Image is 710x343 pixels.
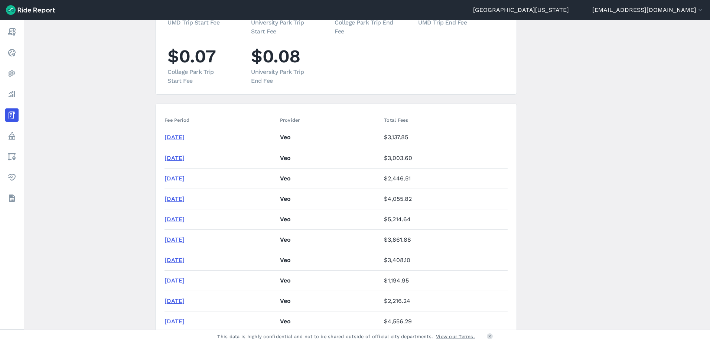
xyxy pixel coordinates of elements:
[381,291,508,311] td: $2,216.24
[167,18,227,27] div: UMD Trip Start Fee
[277,209,381,229] td: Veo
[381,311,508,331] td: $4,556.29
[251,43,310,85] li: $0.08
[381,148,508,168] td: $3,003.60
[381,189,508,209] td: $4,055.82
[381,113,508,127] th: Total Fees
[277,113,381,127] th: Provider
[165,113,277,127] th: Fee Period
[251,18,310,36] div: University Park Trip Start Fee
[165,257,185,264] a: [DATE]
[5,108,19,122] a: Fees
[381,127,508,148] td: $3,137.85
[5,192,19,205] a: Datasets
[381,209,508,229] td: $5,214.64
[436,333,475,340] a: View our Terms.
[165,154,185,161] a: [DATE]
[277,311,381,331] td: Veo
[277,250,381,270] td: Veo
[277,270,381,291] td: Veo
[5,88,19,101] a: Analyze
[5,25,19,39] a: Report
[165,134,185,141] a: [DATE]
[381,250,508,270] td: $3,408.10
[277,291,381,311] td: Veo
[165,236,185,243] a: [DATE]
[277,189,381,209] td: Veo
[277,127,381,148] td: Veo
[167,43,227,85] li: $0.07
[277,168,381,189] td: Veo
[592,6,704,14] button: [EMAIL_ADDRESS][DOMAIN_NAME]
[165,175,185,182] a: [DATE]
[6,5,55,15] img: Ride Report
[335,18,394,36] div: College Park Trip End Fee
[165,318,185,325] a: [DATE]
[5,46,19,59] a: Realtime
[251,68,310,85] div: University Park Trip End Fee
[167,68,227,85] div: College Park Trip Start Fee
[5,171,19,184] a: Health
[277,148,381,168] td: Veo
[165,297,185,304] a: [DATE]
[381,168,508,189] td: $2,446.51
[5,129,19,143] a: Policy
[277,229,381,250] td: Veo
[418,18,478,27] div: UMD Trip End Fee
[5,150,19,163] a: Areas
[165,195,185,202] a: [DATE]
[473,6,569,14] a: [GEOGRAPHIC_DATA][US_STATE]
[165,277,185,284] a: [DATE]
[5,67,19,80] a: Heatmaps
[381,229,508,250] td: $3,861.88
[381,270,508,291] td: $1,194.95
[165,216,185,223] a: [DATE]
